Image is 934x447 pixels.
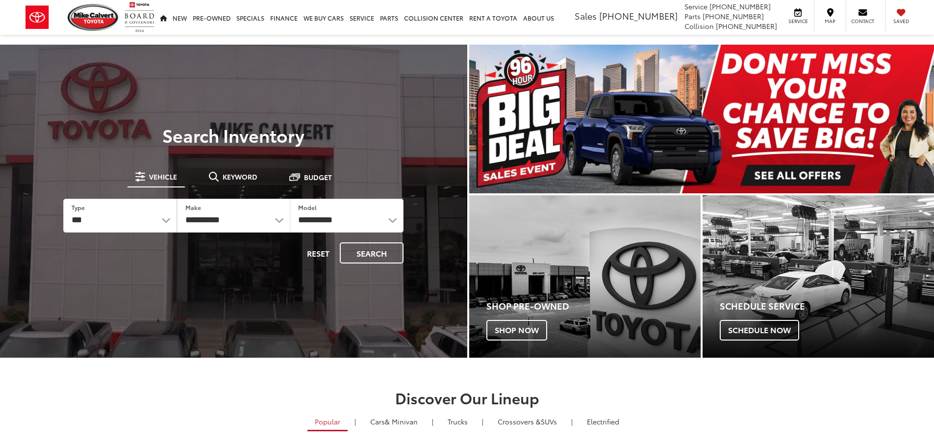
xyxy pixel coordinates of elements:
[480,417,486,426] li: |
[149,173,177,180] span: Vehicle
[298,203,317,211] label: Model
[819,18,841,25] span: Map
[304,174,332,181] span: Budget
[684,21,714,31] span: Collision
[599,9,678,22] span: [PHONE_NUMBER]
[580,413,627,430] a: Electrified
[72,203,85,211] label: Type
[122,390,813,406] h2: Discover Our Lineup
[498,417,541,426] span: Crossovers &
[569,417,575,426] li: |
[490,413,564,430] a: SUVs
[385,417,418,426] span: & Minivan
[429,417,436,426] li: |
[352,417,358,426] li: |
[703,195,934,358] div: Toyota
[299,242,338,263] button: Reset
[720,320,799,341] span: Schedule Now
[469,195,701,358] a: Shop Pre-Owned Shop Now
[684,1,707,11] span: Service
[68,4,120,31] img: Mike Calvert Toyota
[307,413,348,431] a: Popular
[469,195,701,358] div: Toyota
[703,195,934,358] a: Schedule Service Schedule Now
[787,18,809,25] span: Service
[716,21,777,31] span: [PHONE_NUMBER]
[709,1,771,11] span: [PHONE_NUMBER]
[363,413,425,430] a: Cars
[41,125,426,145] h3: Search Inventory
[223,173,257,180] span: Keyword
[851,18,874,25] span: Contact
[684,11,701,21] span: Parts
[486,301,701,311] h4: Shop Pre-Owned
[890,18,912,25] span: Saved
[486,320,547,341] span: Shop Now
[440,413,475,430] a: Trucks
[185,203,201,211] label: Make
[575,9,597,22] span: Sales
[720,301,934,311] h4: Schedule Service
[703,11,764,21] span: [PHONE_NUMBER]
[340,242,404,263] button: Search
